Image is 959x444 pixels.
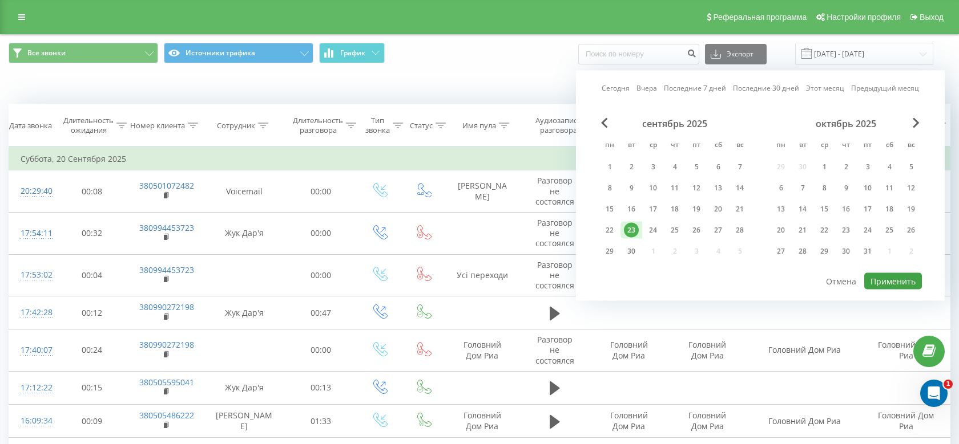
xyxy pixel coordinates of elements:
[857,201,879,218] div: пт 17 окт. 2025 г.
[860,202,875,217] div: 17
[835,158,857,176] div: чт 2 окт. 2025 г.
[624,202,639,217] div: 16
[881,137,898,154] abbr: суббота
[602,244,617,259] div: 29
[21,180,44,202] div: 20:29:40
[620,201,642,218] div: вт 16 сент. 2025 г.
[773,244,788,259] div: 27
[913,118,920,128] span: Next Month
[55,329,128,372] td: 00:24
[590,329,668,372] td: Головний Дом Риа
[578,44,699,64] input: Поиск по номеру
[139,377,194,388] a: 380505595041
[770,243,792,260] div: пн 27 окт. 2025 г.
[689,181,704,195] div: 12
[860,181,875,195] div: 10
[139,222,194,233] a: 380994453723
[813,222,835,239] div: ср 22 окт. 2025 г.
[813,158,835,176] div: ср 1 окт. 2025 г.
[773,181,788,195] div: 6
[139,264,194,275] a: 380994453723
[729,201,751,218] div: вс 21 сент. 2025 г.
[904,223,918,238] div: 26
[837,137,855,154] abbr: четверг
[601,137,618,154] abbr: понедельник
[689,202,704,217] div: 19
[792,180,813,197] div: вт 7 окт. 2025 г.
[729,158,751,176] div: вс 7 сент. 2025 г.
[820,273,863,290] button: Отмена
[920,380,948,407] iframe: Intercom live chat
[904,202,918,217] div: 19
[813,180,835,197] div: ср 8 окт. 2025 г.
[646,223,660,238] div: 24
[602,202,617,217] div: 15
[770,118,922,129] div: октябрь 2025
[705,44,767,64] button: Экспорт
[203,212,284,254] td: Жук Дар'я
[707,222,729,239] div: сб 27 сент. 2025 г.
[164,43,313,63] button: Источники трафика
[285,254,357,296] td: 00:00
[710,137,727,154] abbr: суббота
[900,222,922,239] div: вс 26 окт. 2025 г.
[642,180,664,197] div: ср 10 сент. 2025 г.
[711,223,726,238] div: 27
[667,223,682,238] div: 25
[817,181,832,195] div: 8
[813,243,835,260] div: ср 29 окт. 2025 г.
[795,244,810,259] div: 28
[642,201,664,218] div: ср 17 сент. 2025 г.
[21,264,44,286] div: 17:53:02
[130,121,185,131] div: Номер клиента
[839,202,853,217] div: 16
[792,201,813,218] div: вт 14 окт. 2025 г.
[664,180,686,197] div: чт 11 сент. 2025 г.
[365,116,390,135] div: Тип звонка
[535,334,574,365] span: Разговор не состоялся
[139,180,194,191] a: 380501072482
[667,181,682,195] div: 11
[55,405,128,438] td: 00:09
[711,160,726,174] div: 6
[599,118,751,129] div: сентябрь 2025
[599,222,620,239] div: пн 22 сент. 2025 г.
[729,180,751,197] div: вс 14 сент. 2025 г.
[590,405,668,438] td: Головний Дом Риа
[770,201,792,218] div: пн 13 окт. 2025 г.
[839,244,853,259] div: 30
[879,180,900,197] div: сб 11 окт. 2025 г.
[835,243,857,260] div: чт 30 окт. 2025 г.
[63,116,114,135] div: Длительность ожидания
[624,223,639,238] div: 23
[904,160,918,174] div: 5
[535,217,574,249] span: Разговор не состоялся
[9,121,52,131] div: Дата звонка
[21,410,44,432] div: 16:09:34
[686,201,707,218] div: пт 19 сент. 2025 г.
[620,222,642,239] div: вт 23 сент. 2025 г.
[599,180,620,197] div: пн 8 сент. 2025 г.
[747,405,863,438] td: Головний Дом Риа
[646,181,660,195] div: 10
[879,222,900,239] div: сб 25 окт. 2025 г.
[839,181,853,195] div: 9
[620,180,642,197] div: вт 9 сент. 2025 г.
[827,13,901,22] span: Настройки профиля
[900,201,922,218] div: вс 19 окт. 2025 г.
[285,170,357,213] td: 00:00
[445,170,520,213] td: [PERSON_NAME]
[203,296,284,329] td: Жук Дар'я
[770,222,792,239] div: пн 20 окт. 2025 г.
[623,137,640,154] abbr: вторник
[620,243,642,260] div: вт 30 сент. 2025 г.
[55,254,128,296] td: 00:04
[817,160,832,174] div: 1
[707,201,729,218] div: сб 20 сент. 2025 г.
[285,405,357,438] td: 01:33
[882,181,897,195] div: 11
[445,405,520,438] td: Головний Дом Риа
[860,223,875,238] div: 24
[688,137,705,154] abbr: пятница
[839,160,853,174] div: 2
